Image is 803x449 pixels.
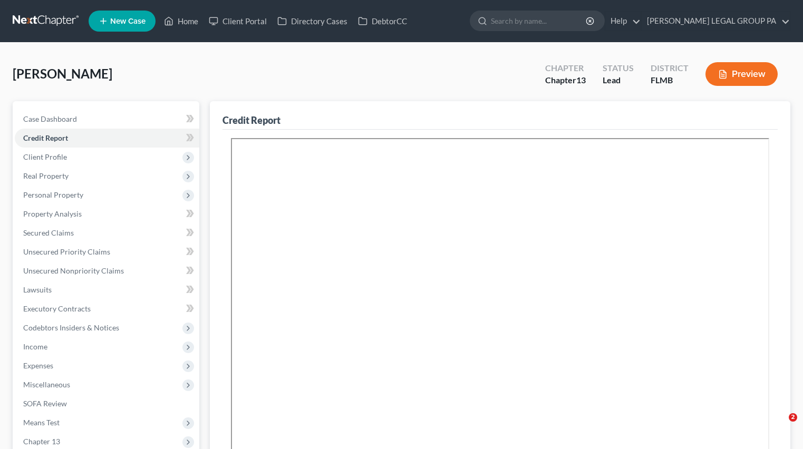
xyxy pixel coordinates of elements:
span: Codebtors Insiders & Notices [23,323,119,332]
div: FLMB [651,74,689,86]
span: Unsecured Nonpriority Claims [23,266,124,275]
span: Case Dashboard [23,114,77,123]
a: Executory Contracts [15,299,199,318]
span: 13 [576,75,586,85]
a: Home [159,12,204,31]
div: Chapter [545,74,586,86]
a: Case Dashboard [15,110,199,129]
a: [PERSON_NAME] LEGAL GROUP PA [642,12,790,31]
span: SOFA Review [23,399,67,408]
span: Unsecured Priority Claims [23,247,110,256]
button: Preview [705,62,778,86]
a: Directory Cases [272,12,353,31]
a: Unsecured Nonpriority Claims [15,261,199,280]
div: Chapter [545,62,586,74]
a: Property Analysis [15,204,199,223]
span: Executory Contracts [23,304,91,313]
a: Credit Report [15,129,199,148]
iframe: Intercom live chat [767,413,792,438]
span: Lawsuits [23,285,52,294]
span: [PERSON_NAME] [13,66,112,81]
span: Chapter 13 [23,437,60,446]
a: Help [605,12,641,31]
div: Credit Report [222,114,280,126]
span: 2 [789,413,797,422]
span: Miscellaneous [23,380,70,389]
span: Income [23,342,47,351]
a: Client Portal [204,12,272,31]
span: Credit Report [23,133,68,142]
input: Search by name... [491,11,587,31]
a: Unsecured Priority Claims [15,242,199,261]
span: New Case [110,17,146,25]
span: Real Property [23,171,69,180]
a: SOFA Review [15,394,199,413]
span: Means Test [23,418,60,427]
div: District [651,62,689,74]
div: Lead [603,74,634,86]
span: Expenses [23,361,53,370]
div: Status [603,62,634,74]
span: Secured Claims [23,228,74,237]
a: Lawsuits [15,280,199,299]
a: Secured Claims [15,223,199,242]
span: Client Profile [23,152,67,161]
a: DebtorCC [353,12,412,31]
span: Property Analysis [23,209,82,218]
span: Personal Property [23,190,83,199]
